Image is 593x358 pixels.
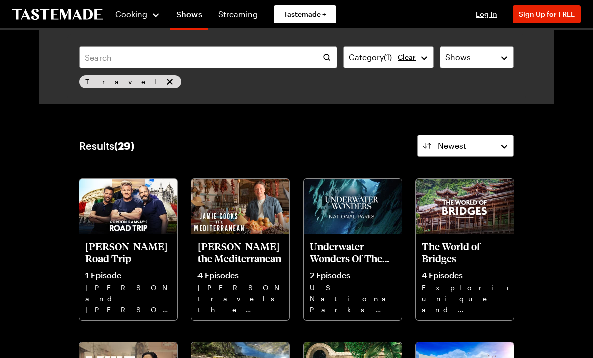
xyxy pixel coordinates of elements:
p: [PERSON_NAME] travels the Mediterranean to soak up inspiration for delicious new recipes. [197,282,283,314]
a: Gordon Ramsay's Road Trip[PERSON_NAME] Road Trip1 Episode[PERSON_NAME], and [PERSON_NAME] hit the... [79,179,177,320]
p: [PERSON_NAME] the Mediterranean [197,240,283,264]
a: Jamie Oliver Cooks the Mediterranean[PERSON_NAME] the Mediterranean4 Episodes[PERSON_NAME] travel... [191,179,289,320]
a: Tastemade + [274,5,336,23]
p: 2 Episodes [310,270,396,280]
button: Cooking [115,2,160,26]
button: Shows [440,46,514,68]
p: 4 Episodes [197,270,283,280]
button: remove Travel [164,76,175,87]
img: The World of Bridges [416,179,514,234]
p: Underwater Wonders Of The National Parks [310,240,396,264]
button: Sign Up for FREE [513,5,581,23]
span: Shows [445,51,471,63]
p: US National Parks have iconic landscapes above ground; now explore the underwater side. [310,282,396,314]
button: Log In [466,9,507,19]
p: [PERSON_NAME], and [PERSON_NAME] hit the road for a wild food-filled tour of [GEOGRAPHIC_DATA], [... [85,282,171,314]
p: 1 Episode [85,270,171,280]
p: Exploring unique and amazing bridges from around the globe. [422,282,508,314]
p: Clear [398,53,416,62]
span: Log In [476,10,497,18]
span: Sign Up for FREE [519,10,575,18]
img: Jamie Oliver Cooks the Mediterranean [191,179,289,234]
p: [PERSON_NAME] Road Trip [85,240,171,264]
button: Clear Category filter [398,53,416,62]
a: To Tastemade Home Page [12,9,103,20]
button: Category(1) [343,46,434,68]
p: The World of Bridges [422,240,508,264]
span: Newest [438,140,466,152]
input: Search [79,46,337,68]
img: Underwater Wonders Of The National Parks [304,179,402,234]
p: 4 Episodes [422,270,508,280]
span: Cooking [115,9,147,19]
a: Underwater Wonders Of The National ParksUnderwater Wonders Of The National Parks2 EpisodesUS Nati... [304,179,402,320]
a: Shows [170,2,208,30]
span: ( 29 ) [114,140,134,152]
div: Results [79,140,134,152]
img: Gordon Ramsay's Road Trip [79,179,177,234]
span: Travel [85,76,162,87]
div: Category ( 1 ) [349,51,413,63]
button: Newest [417,135,514,157]
a: The World of BridgesThe World of Bridges4 EpisodesExploring unique and amazing bridges from aroun... [416,179,514,320]
span: Tastemade + [284,9,326,19]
